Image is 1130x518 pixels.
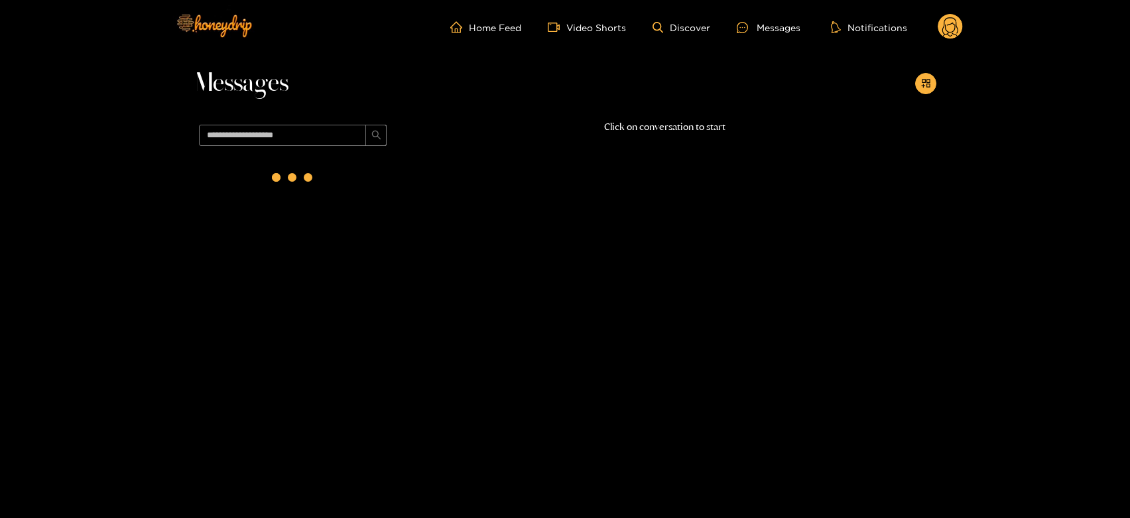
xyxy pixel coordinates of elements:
div: Messages [737,20,800,35]
button: Notifications [827,21,911,34]
button: search [365,125,387,146]
a: Home Feed [450,21,521,33]
p: Click on conversation to start [393,119,936,135]
span: search [371,130,381,141]
a: Discover [653,22,710,33]
button: appstore-add [915,73,936,94]
span: home [450,21,469,33]
span: video-camera [548,21,566,33]
span: appstore-add [921,78,931,90]
span: Messages [194,68,288,99]
a: Video Shorts [548,21,626,33]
